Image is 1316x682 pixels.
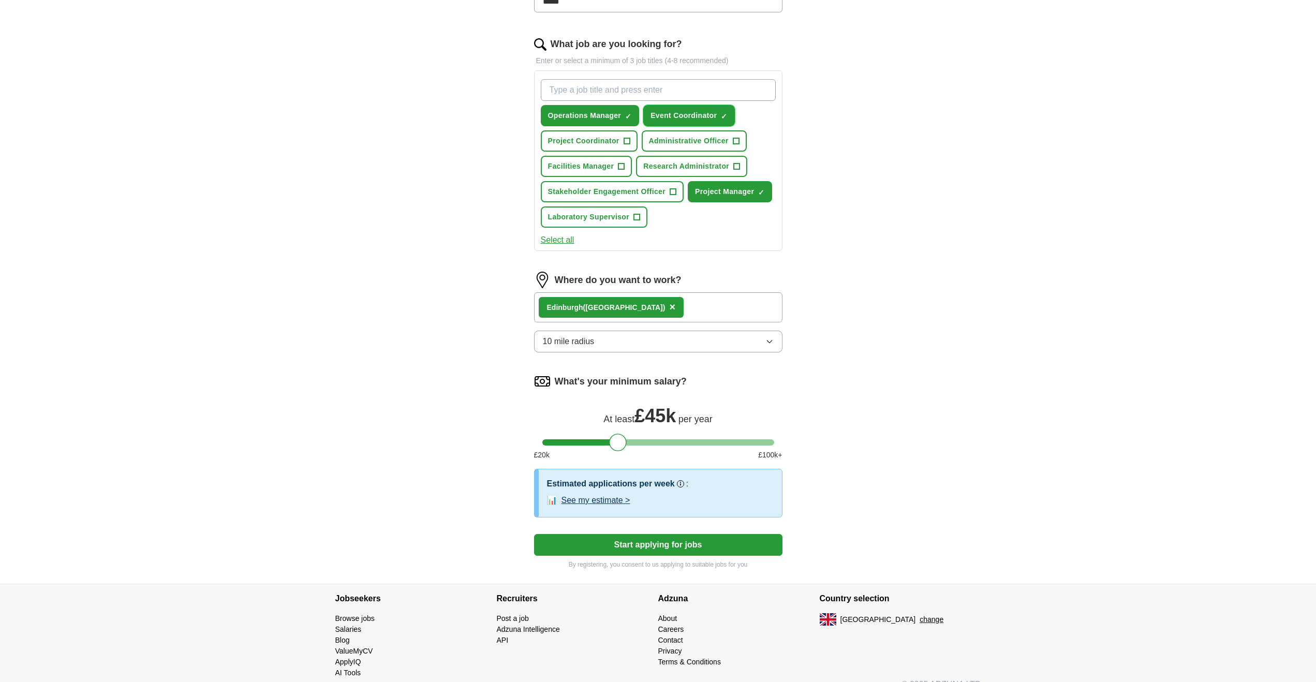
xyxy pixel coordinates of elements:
[758,188,764,197] span: ✓
[678,414,713,424] span: per year
[548,212,630,223] span: Laboratory Supervisor
[658,636,683,644] a: Contact
[625,112,631,121] span: ✓
[603,414,634,424] span: At least
[643,105,735,126] button: Event Coordinator✓
[534,534,782,556] button: Start applying for jobs
[669,301,675,313] span: ×
[543,335,595,348] span: 10 mile radius
[534,560,782,569] p: By registering, you consent to us applying to suitable jobs for you
[335,647,373,655] a: ValueMyCV
[541,105,640,126] button: Operations Manager✓
[335,658,361,666] a: ApplyIQ
[335,636,350,644] a: Blog
[534,450,550,461] span: £ 20 k
[541,130,638,152] button: Project Coordinator
[669,300,675,315] button: ×
[643,161,729,172] span: Research Administrator
[688,181,772,202] button: Project Manager✓
[695,186,754,197] span: Project Manager
[642,130,747,152] button: Administrative Officer
[650,110,717,121] span: Event Coordinator
[497,614,529,622] a: Post a job
[547,494,557,507] span: 📊
[561,494,630,507] button: See my estimate >
[658,658,721,666] a: Terms & Conditions
[541,156,632,177] button: Facilities Manager
[555,273,682,287] label: Where do you want to work?
[497,625,560,633] a: Adzuna Intelligence
[658,647,682,655] a: Privacy
[547,478,675,490] h3: Estimated applications per week
[686,478,688,490] h3: :
[649,136,729,146] span: Administrative Officer
[820,613,836,626] img: UK flag
[335,669,361,677] a: AI Tools
[840,614,916,625] span: [GEOGRAPHIC_DATA]
[541,206,648,228] button: Laboratory Supervisor
[548,110,622,121] span: Operations Manager
[583,303,666,312] span: ([GEOGRAPHIC_DATA])
[541,181,684,202] button: Stakeholder Engagement Officer
[335,625,362,633] a: Salaries
[548,186,666,197] span: Stakeholder Engagement Officer
[534,55,782,66] p: Enter or select a minimum of 3 job titles (4-8 recommended)
[658,625,684,633] a: Careers
[820,584,981,613] h4: Country selection
[721,112,727,121] span: ✓
[534,38,546,51] img: search.png
[634,405,676,426] span: £ 45k
[636,156,747,177] button: Research Administrator
[534,331,782,352] button: 10 mile radius
[541,79,776,101] input: Type a job title and press enter
[555,375,687,389] label: What's your minimum salary?
[497,636,509,644] a: API
[920,614,943,625] button: change
[658,614,677,622] a: About
[335,614,375,622] a: Browse jobs
[551,37,682,51] label: What job are you looking for?
[534,373,551,390] img: salary.png
[547,302,666,313] div: urgh
[548,161,614,172] span: Facilities Manager
[534,272,551,288] img: location.png
[547,303,567,312] strong: Edinb
[548,136,619,146] span: Project Coordinator
[541,234,574,246] button: Select all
